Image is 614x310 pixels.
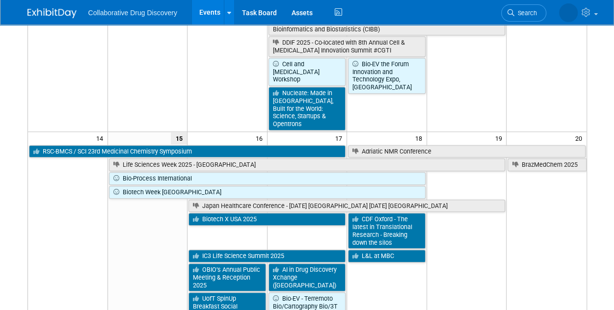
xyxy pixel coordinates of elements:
[268,36,426,56] a: DDIF 2025 - Co-located with 8th Annual Cell & [MEDICAL_DATA] Innovation Summit #CGTI
[414,132,427,144] span: 18
[494,132,506,144] span: 19
[88,9,177,17] span: Collaborative Drug Discovery
[109,158,506,171] a: Life Sciences Week 2025 - [GEOGRAPHIC_DATA]
[188,213,346,226] a: Biotech X USA 2025
[559,3,578,22] img: Tamsin Lamont
[501,4,546,22] a: Search
[255,132,267,144] span: 16
[188,200,505,212] a: Japan Healthcare Conference - [DATE] [GEOGRAPHIC_DATA] [DATE] [GEOGRAPHIC_DATA]
[574,132,587,144] span: 20
[109,186,426,199] a: Biotech Week [GEOGRAPHIC_DATA]
[348,145,585,158] a: Adriatic NMR Conference
[348,250,426,262] a: L&L at MBC
[507,158,586,171] a: BrazMedChem 2025
[29,145,346,158] a: RSC-BMCS / SCI 23rd Medicinal Chemistry Symposium
[188,263,266,291] a: OBIO’s Annual Public Meeting & Reception 2025
[268,15,506,35] a: International Conference on Computational Intelligence Methods for Bioinformatics and Biostatisti...
[95,132,107,144] span: 14
[334,132,347,144] span: 17
[268,87,346,130] a: Nucleate: Made in [GEOGRAPHIC_DATA], Built for the World: Science, Startups & Opentrons
[348,213,426,249] a: CDF Oxford - The latest in Translational Research - Breaking down the silos
[268,58,346,86] a: Cell and [MEDICAL_DATA] Workshop
[109,172,426,185] a: Bio-Process International
[348,58,426,94] a: Bio-EV the Forum Innovation and Technology Expo, [GEOGRAPHIC_DATA]
[514,9,537,17] span: Search
[268,263,346,291] a: AI in Drug Discovery Xchange ([GEOGRAPHIC_DATA])
[188,250,346,262] a: IC3 Life Science Summit 2025
[27,8,77,18] img: ExhibitDay
[171,132,187,144] span: 15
